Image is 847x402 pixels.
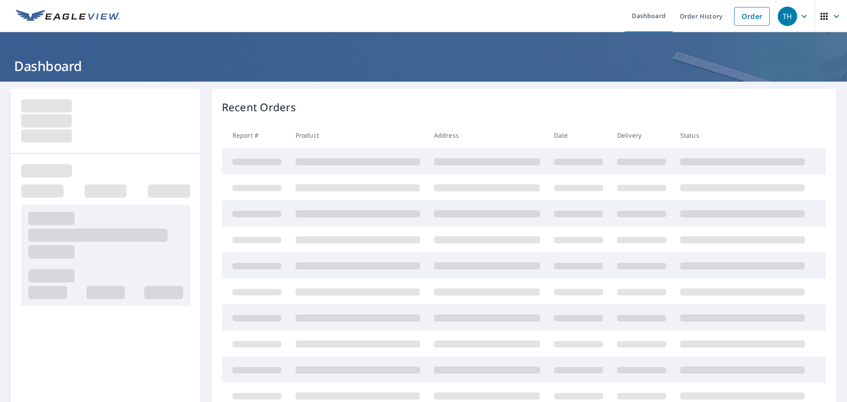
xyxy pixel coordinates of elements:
[289,122,427,148] th: Product
[673,122,812,148] th: Status
[778,7,797,26] div: TH
[16,10,120,23] img: EV Logo
[734,7,770,26] a: Order
[610,122,673,148] th: Delivery
[547,122,610,148] th: Date
[11,57,836,75] h1: Dashboard
[222,99,296,115] p: Recent Orders
[427,122,547,148] th: Address
[222,122,289,148] th: Report #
